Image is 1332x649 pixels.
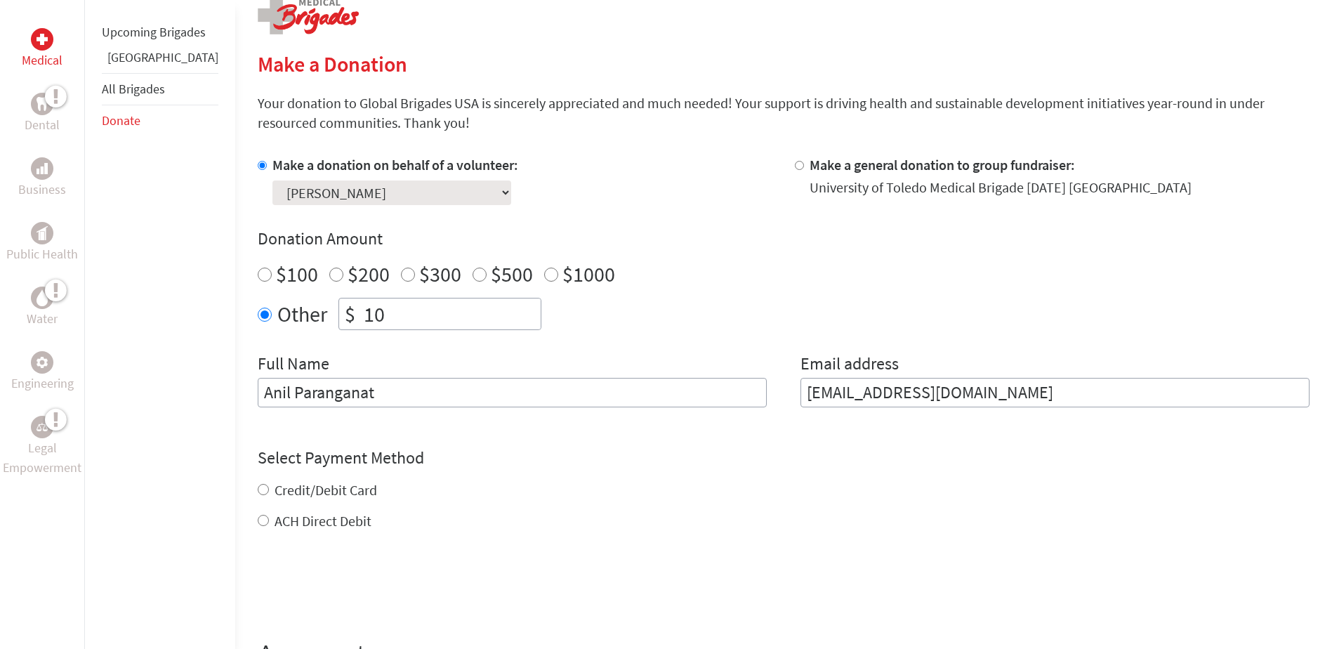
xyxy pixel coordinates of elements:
a: EngineeringEngineering [11,351,74,393]
p: Legal Empowerment [3,438,81,478]
img: Medical [37,34,48,45]
li: All Brigades [102,73,218,105]
label: $200 [348,261,390,287]
a: BusinessBusiness [18,157,66,199]
img: Water [37,289,48,306]
a: WaterWater [27,287,58,329]
label: Other [277,298,327,330]
p: Public Health [6,244,78,264]
div: Engineering [31,351,53,374]
a: [GEOGRAPHIC_DATA] [107,49,218,65]
div: Water [31,287,53,309]
label: Credit/Debit Card [275,481,377,499]
a: Upcoming Brigades [102,24,206,40]
a: Legal EmpowermentLegal Empowerment [3,416,81,478]
img: Public Health [37,226,48,240]
a: Public HealthPublic Health [6,222,78,264]
li: Upcoming Brigades [102,17,218,48]
a: MedicalMedical [22,28,62,70]
h4: Donation Amount [258,228,1310,250]
p: Your donation to Global Brigades USA is sincerely appreciated and much needed! Your support is dr... [258,93,1310,133]
p: Dental [25,115,60,135]
p: Medical [22,51,62,70]
input: Enter Amount [361,299,541,329]
img: Legal Empowerment [37,423,48,431]
div: Dental [31,93,53,115]
div: Legal Empowerment [31,416,53,438]
img: Dental [37,97,48,110]
input: Your Email [800,378,1310,407]
div: Public Health [31,222,53,244]
label: Make a general donation to group fundraiser: [810,156,1075,173]
li: Donate [102,105,218,136]
iframe: reCAPTCHA [258,559,471,614]
div: $ [339,299,361,329]
p: Engineering [11,374,74,393]
p: Water [27,309,58,329]
div: Business [31,157,53,180]
label: Full Name [258,353,329,378]
a: DentalDental [25,93,60,135]
label: ACH Direct Debit [275,512,371,530]
li: Guatemala [102,48,218,73]
input: Enter Full Name [258,378,767,407]
img: Engineering [37,357,48,368]
h2: Make a Donation [258,51,1310,77]
label: $100 [276,261,318,287]
img: Business [37,163,48,174]
p: Business [18,180,66,199]
label: $500 [491,261,533,287]
a: All Brigades [102,81,165,97]
label: Email address [800,353,899,378]
label: $1000 [562,261,615,287]
h4: Select Payment Method [258,447,1310,469]
label: $300 [419,261,461,287]
div: University of Toledo Medical Brigade [DATE] [GEOGRAPHIC_DATA] [810,178,1192,197]
label: Make a donation on behalf of a volunteer: [272,156,518,173]
a: Donate [102,112,140,129]
div: Medical [31,28,53,51]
